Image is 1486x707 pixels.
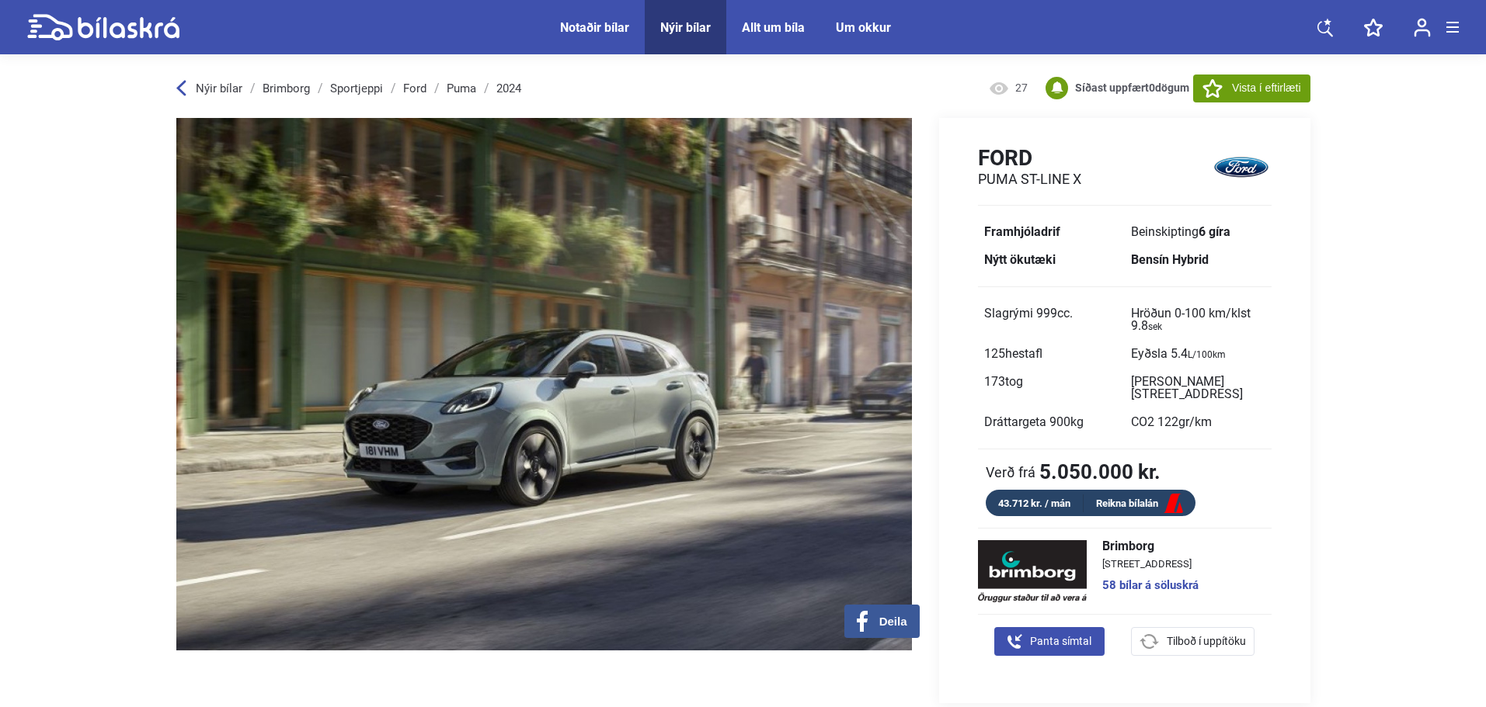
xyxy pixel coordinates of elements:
span: Vista í eftirlæti [1232,80,1300,96]
a: Sportjeppi [330,82,383,95]
span: Eyðsla 5.4 [1131,346,1226,361]
span: Deila [879,615,907,629]
sub: L/100km [1188,349,1226,360]
span: hestafl [1005,346,1042,361]
b: Framhjóladrif [984,224,1060,239]
span: Dráttargeta 900 [984,414,1084,429]
b: Síðast uppfært dögum [1075,81,1189,94]
span: Panta símtal [1030,633,1091,650]
span: Brimborg [1102,540,1199,553]
h2: Puma ST-Line X [978,171,1081,188]
span: 173 [984,374,1023,389]
a: 58 bílar á söluskrá [1102,580,1199,591]
span: Hröðun 0-100 km/klst 9.8 [1131,306,1251,333]
span: tog [1005,374,1023,389]
b: 6 gíra [1199,224,1230,239]
b: Bensín Hybrid [1131,252,1209,267]
span: 27 [1015,81,1035,96]
span: Slagrými 999 [984,306,1073,321]
a: Brimborg [263,82,310,95]
span: cc. [1057,306,1073,321]
a: Allt um bíla [742,20,805,35]
a: Puma [447,82,476,95]
span: 125 [984,346,1042,361]
button: Deila [844,605,920,638]
span: [PERSON_NAME][STREET_ADDRESS] [1131,374,1243,401]
span: CO2 122 [1131,414,1212,429]
span: Tilboð í uppítöku [1167,633,1246,650]
span: 0 [1149,81,1155,94]
a: Ford [403,82,426,95]
a: Notaðir bílar [560,20,629,35]
span: gr/km [1178,414,1212,429]
sub: sek [1148,321,1162,332]
span: [STREET_ADDRESS] [1102,559,1199,569]
div: 43.712 kr. / mán [986,494,1084,512]
span: Beinskipting [1131,224,1230,239]
a: 2024 [496,82,521,95]
span: kg [1070,414,1084,429]
a: Reikna bílalán [1084,494,1195,514]
img: user-login.svg [1414,18,1431,37]
span: Verð frá [986,464,1035,480]
h1: Ford [978,145,1081,171]
span: Nýir bílar [196,81,242,95]
a: Um okkur [836,20,891,35]
button: Vista í eftirlæti [1193,75,1310,102]
a: Nýir bílar [660,20,711,35]
b: 5.050.000 kr. [1039,462,1161,482]
b: Nýtt ökutæki [984,252,1056,267]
